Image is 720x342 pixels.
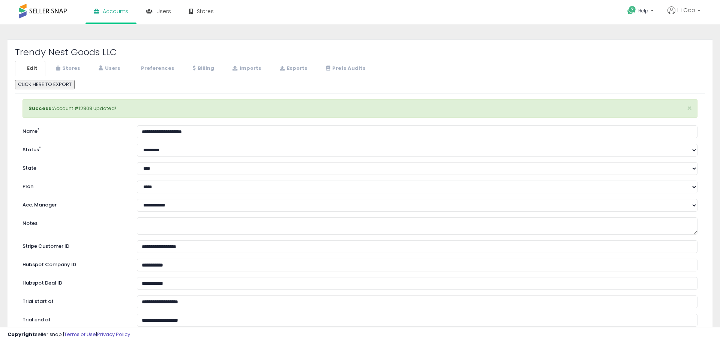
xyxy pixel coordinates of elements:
label: Name [17,125,131,135]
label: Hubspot Deal ID [17,277,131,287]
a: Stores [46,61,88,76]
i: Get Help [627,6,636,15]
div: Account #12808 updated! [22,99,697,118]
strong: Copyright [7,331,35,338]
label: State [17,162,131,172]
label: Trial start at [17,295,131,305]
a: Edit [15,61,45,76]
label: Stripe Customer ID [17,240,131,250]
span: Users [156,8,171,15]
button: × [687,104,692,112]
span: Accounts [103,8,128,15]
label: Status [17,144,131,154]
div: seller snap | | [7,331,130,338]
label: Hubspot Company ID [17,259,131,268]
a: Imports [223,61,269,76]
a: Exports [270,61,315,76]
a: Billing [183,61,222,76]
span: Stores [197,8,214,15]
a: Users [89,61,128,76]
span: Hi Gab [677,6,695,14]
strong: Success: [28,105,53,112]
a: Terms of Use [64,331,96,338]
label: Plan [17,181,131,190]
h2: Trendy Nest Goods LLC [15,47,705,57]
button: CLICK HERE TO EXPORT [15,80,75,89]
a: Privacy Policy [97,331,130,338]
a: Preferences [129,61,182,76]
label: Acc. Manager [17,199,131,209]
label: Notes [17,217,131,227]
a: Hi Gab [667,6,700,23]
span: Help [638,8,648,14]
label: Trial end at [17,314,131,324]
a: Prefs Audits [316,61,373,76]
